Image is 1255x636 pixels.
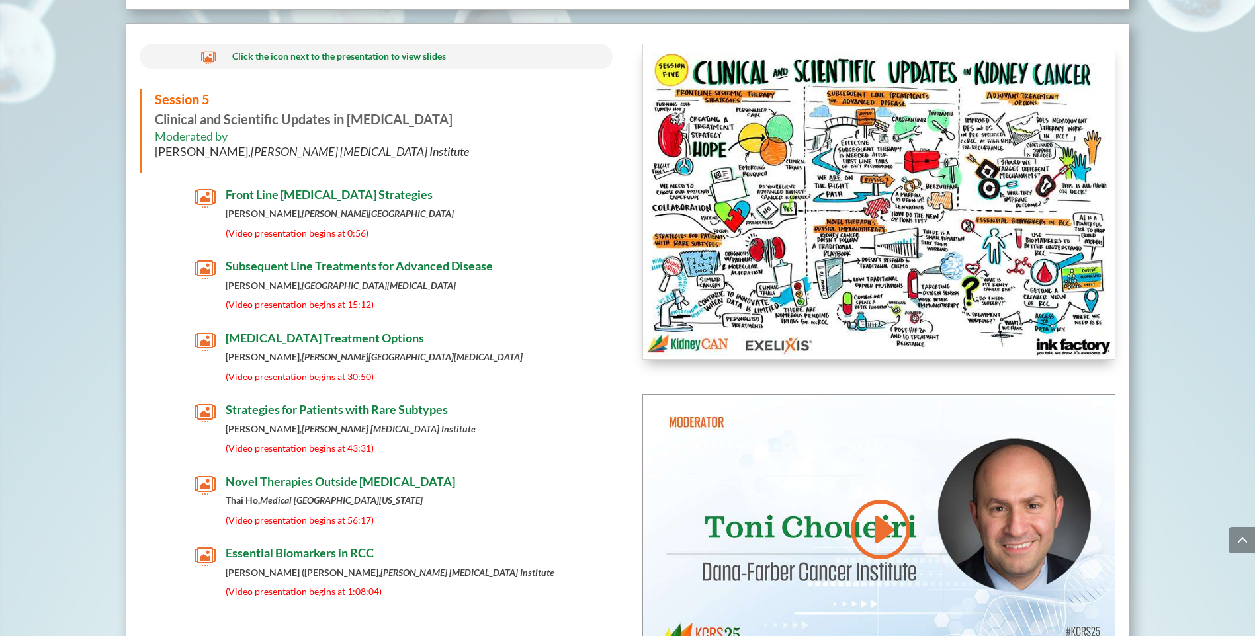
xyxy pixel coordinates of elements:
[226,187,433,202] span: Front Line [MEDICAL_DATA] Strategies
[195,188,216,209] span: 
[226,495,423,506] strong: Thai Ho,
[226,474,455,489] span: Novel Therapies Outside [MEDICAL_DATA]
[380,567,554,578] em: [PERSON_NAME] [MEDICAL_DATA] Institute
[226,402,448,417] span: Strategies for Patients with Rare Subtypes
[195,546,216,567] span: 
[226,586,382,597] span: (Video presentation begins at 1:08:04)
[226,299,374,310] span: (Video presentation begins at 15:12)
[155,129,600,167] h6: Moderated by
[155,144,469,159] span: [PERSON_NAME],
[226,567,554,578] strong: [PERSON_NAME] ([PERSON_NAME],
[201,50,216,65] span: 
[302,351,523,362] em: [PERSON_NAME][GEOGRAPHIC_DATA][MEDICAL_DATA]
[226,423,476,434] strong: [PERSON_NAME],
[251,144,469,159] em: [PERSON_NAME] [MEDICAL_DATA] Institute
[155,91,210,107] span: Session 5
[302,280,456,291] em: [GEOGRAPHIC_DATA][MEDICAL_DATA]
[643,44,1115,358] img: KidneyCAN_Ink Factory_Board Session 5
[226,351,523,362] strong: [PERSON_NAME],
[226,371,374,382] span: (Video presentation begins at 30:50)
[195,475,216,496] span: 
[226,227,368,239] span: (Video presentation begins at 0:56)
[232,50,446,61] span: Click the icon next to the presentation to view slides
[226,280,456,291] strong: [PERSON_NAME],
[226,442,374,454] span: (Video presentation begins at 43:31)
[226,208,454,219] strong: [PERSON_NAME],
[260,495,423,506] em: Medical [GEOGRAPHIC_DATA][US_STATE]
[226,258,493,273] span: Subsequent Line Treatments for Advanced Disease
[195,403,216,424] span: 
[226,545,374,560] span: Essential Biomarkers in RCC
[195,259,216,280] span: 
[155,91,453,127] strong: Clinical and Scientific Updates in [MEDICAL_DATA]
[302,423,476,434] em: [PERSON_NAME] [MEDICAL_DATA] Institute
[226,331,424,345] span: [MEDICAL_DATA] Treatment Options
[302,208,454,219] em: [PERSON_NAME][GEOGRAPHIC_DATA]
[195,331,216,352] span: 
[226,514,374,526] span: (Video presentation begins at 56:17)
